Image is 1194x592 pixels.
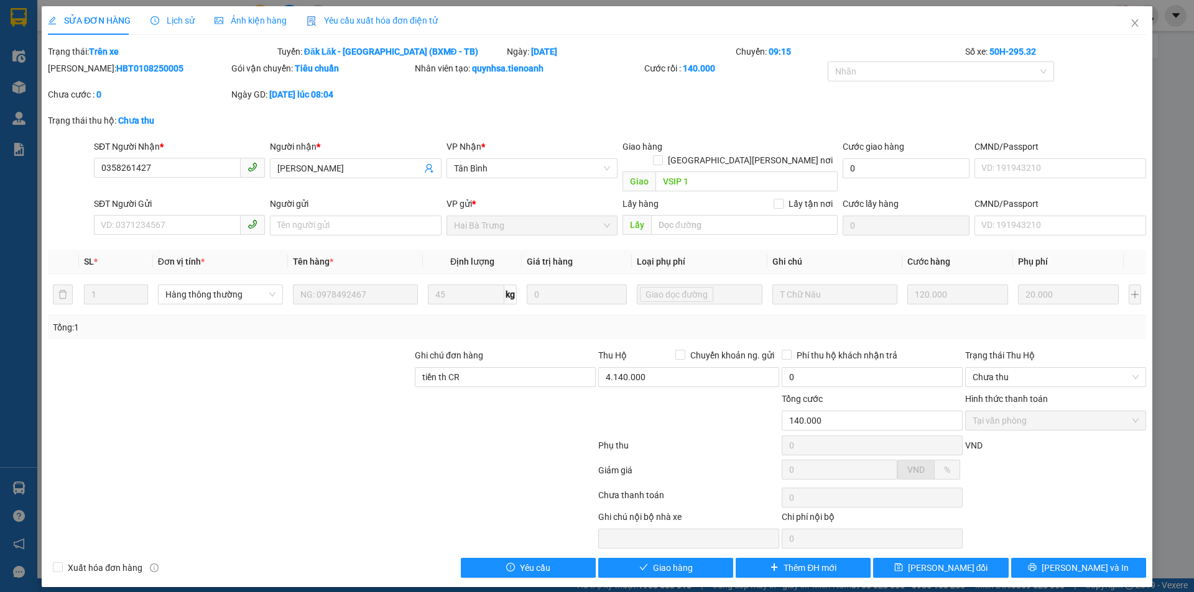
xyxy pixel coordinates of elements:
[843,142,904,152] label: Cước giao hàng
[639,563,648,573] span: check
[231,88,412,101] div: Ngày GD:
[96,89,101,99] b: 0
[150,16,159,25] span: clock-circle
[736,558,871,578] button: plusThêm ĐH mới
[269,89,333,99] b: [DATE] lúc 08:04
[683,63,715,73] b: 140.000
[907,285,1008,304] input: 0
[116,63,183,73] b: HBT0108250005
[843,158,970,178] input: Cước giao hàng
[965,348,1146,362] div: Trạng thái Thu Hộ
[973,411,1139,430] span: Tại văn phòng
[792,348,902,362] span: Phí thu hộ khách nhận trả
[415,367,596,387] input: Ghi chú đơn hàng
[424,163,434,173] span: user-add
[772,285,897,304] input: Ghi Chú
[632,250,767,274] th: Loại phụ phí
[622,215,651,235] span: Lấy
[598,350,627,360] span: Thu Hộ
[304,47,478,57] b: Đăk Lăk - [GEOGRAPHIC_DATA] (BXMĐ - TB)
[215,16,287,25] span: Ảnh kiện hàng
[248,162,257,172] span: phone
[907,257,950,266] span: Cước hàng
[48,16,57,25] span: edit
[784,197,838,211] span: Lấy tận nơi
[472,63,544,73] b: quynhsa.tienoanh
[415,350,483,360] label: Ghi chú đơn hàng
[663,153,838,167] span: [GEOGRAPHIC_DATA][PERSON_NAME] nơi
[276,45,506,58] div: Tuyến:
[655,171,838,191] input: Dọc đường
[461,558,596,578] button: exclamation-circleYêu cầu
[215,16,223,25] span: picture
[307,16,317,26] img: icon
[48,88,229,101] div: Chưa cước :
[597,439,780,460] div: Phụ thu
[150,16,195,25] span: Lịch sử
[782,510,963,529] div: Chi phí nội bộ
[295,63,339,73] b: Tiêu chuẩn
[873,558,1008,578] button: save[PERSON_NAME] đổi
[450,257,494,266] span: Định lượng
[1130,18,1140,28] span: close
[48,114,275,127] div: Trạng thái thu hộ:
[640,287,713,302] span: Giao dọc đường
[734,45,964,58] div: Chuyến:
[527,285,627,304] input: 0
[653,561,693,575] span: Giao hàng
[598,558,733,578] button: checkGiao hàng
[94,197,265,211] div: SĐT Người Gửi
[782,394,823,404] span: Tổng cước
[784,561,836,575] span: Thêm ĐH mới
[447,197,618,211] div: VP gửi
[598,510,779,529] div: Ghi chú nội bộ nhà xe
[506,563,515,573] span: exclamation-circle
[843,216,970,235] input: Cước lấy hàng
[454,216,610,235] span: Hai Bà Trưng
[248,219,257,229] span: phone
[685,348,779,362] span: Chuyển khoản ng. gửi
[53,321,461,334] div: Tổng: 1
[1018,257,1048,266] span: Phụ phí
[504,285,517,304] span: kg
[506,45,735,58] div: Ngày:
[973,368,1139,386] span: Chưa thu
[520,561,550,575] span: Yêu cầu
[118,116,154,125] b: Chưa thu
[964,45,1147,58] div: Số xe:
[415,61,642,75] div: Nhân viên tạo:
[944,465,950,475] span: %
[158,257,205,266] span: Đơn vị tính
[769,47,791,57] b: 09:15
[454,159,610,178] span: Tân Bình
[597,488,780,510] div: Chưa thanh toán
[908,561,988,575] span: [PERSON_NAME] đổi
[1011,558,1146,578] button: printer[PERSON_NAME] và In
[622,142,662,152] span: Giao hàng
[231,61,412,75] div: Gói vận chuyển:
[48,16,131,25] span: SỬA ĐƠN HÀNG
[447,142,481,152] span: VP Nhận
[89,47,119,57] b: Trên xe
[644,61,825,75] div: Cước rồi :
[974,140,1145,153] div: CMND/Passport
[270,197,441,211] div: Người gửi
[651,215,838,235] input: Dọc đường
[770,563,779,573] span: plus
[293,285,418,304] input: VD: Bàn, Ghế
[53,285,73,304] button: delete
[48,61,229,75] div: [PERSON_NAME]:
[894,563,903,573] span: save
[1028,563,1037,573] span: printer
[622,199,659,209] span: Lấy hàng
[646,288,708,301] span: Giao dọc đường
[843,199,899,209] label: Cước lấy hàng
[965,440,983,450] span: VND
[907,465,925,475] span: VND
[307,16,438,25] span: Yêu cầu xuất hóa đơn điện tử
[1129,285,1141,304] button: plus
[1042,561,1129,575] span: [PERSON_NAME] và In
[293,257,333,266] span: Tên hàng
[622,171,655,191] span: Giao
[597,463,780,485] div: Giảm giá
